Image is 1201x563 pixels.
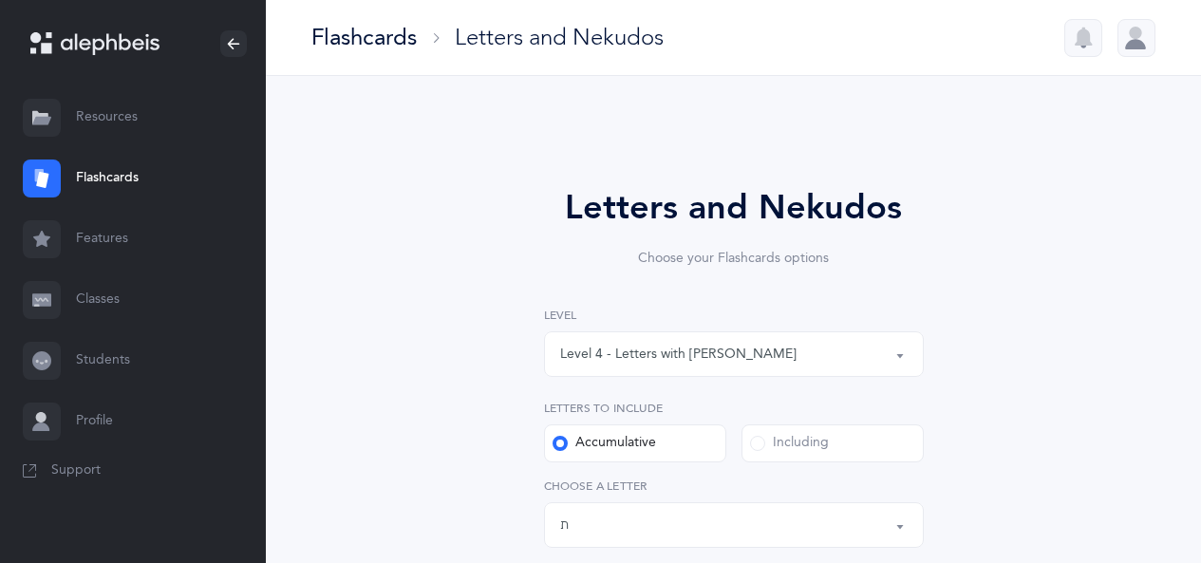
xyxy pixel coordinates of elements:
div: Including [750,434,829,453]
button: Level 4 - Letters with Nekudos [544,331,924,377]
div: Level 4 - Letters with [PERSON_NAME] [560,345,797,365]
button: ת [544,502,924,548]
div: ת [560,516,569,535]
label: Level [544,307,924,324]
span: Support [51,461,101,480]
div: Choose your Flashcards options [491,249,977,269]
label: Choose a letter [544,478,924,495]
div: Flashcards [311,22,417,53]
div: Letters and Nekudos [455,22,664,53]
div: Letters and Nekudos [491,182,977,234]
label: Letters to include [544,400,924,417]
div: Accumulative [553,434,656,453]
